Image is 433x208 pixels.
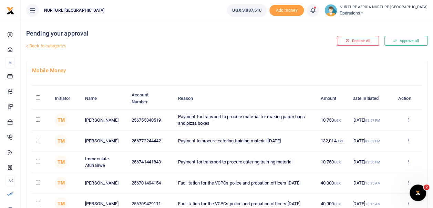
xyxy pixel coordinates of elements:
iframe: Intercom live chat [410,185,426,201]
span: Timothy Makumbi [55,177,67,189]
td: Facilitation for the VCPCs police and probation officers [DATE] [174,173,317,193]
li: Toup your wallet [269,5,304,16]
a: profile-user NURTURE AFRICA NURTURE [GEOGRAPHIC_DATA] Operations [324,4,427,17]
td: [PERSON_NAME] [81,110,128,131]
td: 10,750 [317,151,348,173]
small: UGX [334,181,340,185]
td: 256772244442 [128,131,174,151]
button: Approve all [384,36,427,46]
small: UGX [334,202,340,206]
small: 02:53 PM [365,139,380,143]
a: logo-small logo-large logo-large [6,8,14,13]
h4: Pending your approval [26,30,292,37]
th: : activate to sort column descending [32,88,51,109]
span: Timothy Makumbi [55,114,67,126]
td: [DATE] [348,173,394,193]
td: [DATE] [348,110,394,131]
li: M [6,57,15,68]
th: Amount: activate to sort column ascending [317,88,348,109]
small: 10:15 AM [365,202,381,206]
a: Back to categories [24,40,292,52]
a: Add money [269,7,304,12]
span: Add money [269,5,304,16]
small: NURTURE AFRICA NURTURE [GEOGRAPHIC_DATA] [340,4,427,10]
span: Operations [340,10,427,16]
span: UGX 3,887,510 [232,7,261,14]
small: UGX [334,119,340,122]
img: logo-small [6,7,14,15]
h4: Mobile Money [32,67,422,74]
td: [DATE] [348,131,394,151]
th: Initiator: activate to sort column ascending [51,88,81,109]
td: [PERSON_NAME] [81,131,128,151]
th: Date Initiated: activate to sort column ascending [348,88,394,109]
td: [PERSON_NAME] [81,173,128,193]
th: Reason: activate to sort column ascending [174,88,317,109]
small: 02:50 PM [365,160,380,164]
td: Immaculate Atuhairwe [81,151,128,173]
td: 256755340519 [128,110,174,131]
button: Decline All [337,36,379,46]
span: Timothy Makumbi [55,135,67,147]
td: Payment for transport to procure catering training material [174,151,317,173]
td: 256741441843 [128,151,174,173]
a: UGX 3,887,510 [227,4,267,17]
td: 256701494154 [128,173,174,193]
td: 40,000 [317,173,348,193]
small: 10:15 AM [365,181,381,185]
th: Action: activate to sort column ascending [394,88,422,109]
span: NURTURE [GEOGRAPHIC_DATA] [41,7,107,13]
li: Ac [6,175,15,186]
span: Timothy Makumbi [55,156,67,168]
td: 10,750 [317,110,348,131]
small: 02:57 PM [365,119,380,122]
td: 132,014 [317,131,348,151]
td: Payment for transport to procure material for making paper bags and pizza boxes [174,110,317,131]
span: 2 [424,185,429,190]
small: UGX [336,139,343,143]
small: UGX [334,160,340,164]
th: Name: activate to sort column ascending [81,88,128,109]
img: profile-user [324,4,337,17]
td: [DATE] [348,151,394,173]
th: Account Number: activate to sort column ascending [128,88,174,109]
li: Wallet ballance [224,4,269,17]
td: Payment to procure catering training material [DATE] [174,131,317,151]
